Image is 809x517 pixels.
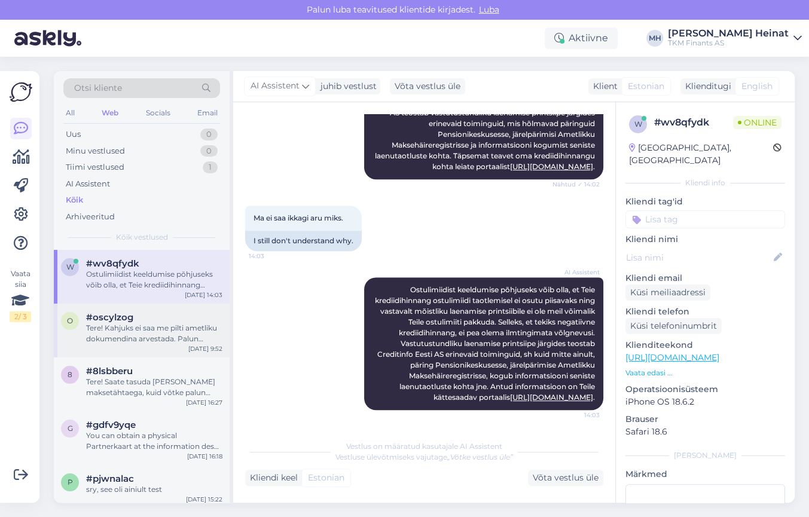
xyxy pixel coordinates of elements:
[588,80,618,93] div: Klient
[625,195,785,208] p: Kliendi tag'id
[625,178,785,188] div: Kliendi info
[625,426,785,438] p: Safari 18.6
[144,105,173,121] div: Socials
[10,311,31,322] div: 2 / 3
[625,468,785,481] p: Märkmed
[66,161,124,173] div: Tiimi vestlused
[646,30,663,47] div: MH
[74,82,122,94] span: Otsi kliente
[625,210,785,228] input: Lisa tag
[245,472,298,484] div: Kliendi keel
[625,305,785,318] p: Kliendi telefon
[188,344,222,353] div: [DATE] 9:52
[625,396,785,408] p: iPhone OS 18.6.2
[555,268,600,277] span: AI Assistent
[625,339,785,351] p: Klienditeekond
[86,420,136,430] span: #gdfv9yqe
[185,290,222,299] div: [DATE] 14:03
[634,120,642,129] span: w
[625,233,785,246] p: Kliendi nimi
[187,452,222,461] div: [DATE] 16:18
[625,450,785,461] div: [PERSON_NAME]
[66,211,115,223] div: Arhiveeritud
[99,105,121,121] div: Web
[629,142,773,167] div: [GEOGRAPHIC_DATA], [GEOGRAPHIC_DATA]
[86,323,222,344] div: Tere! Kahjuks ei saa me pilti ametliku dokumendina arvestada. Palun saatke kohtumäärus, mis on ko...
[510,393,593,402] a: [URL][DOMAIN_NAME]
[390,78,465,94] div: Võta vestlus üle
[346,442,502,451] span: Vestlus on määratud kasutajale AI Assistent
[668,38,789,48] div: TKM Finants AS
[254,213,343,222] span: Ma ei saa ikkagi aru miks.
[68,424,73,433] span: g
[63,105,77,121] div: All
[203,161,218,173] div: 1
[625,318,722,334] div: Küsi telefoninumbrit
[375,285,597,402] span: Ostulimiidist keeldumise põhjuseks võib olla, et Teie krediidihinnang ostulimiidi taotlemisel ei ...
[66,129,81,140] div: Uus
[249,252,294,261] span: 14:03
[251,79,300,93] span: AI Assistent
[116,232,168,243] span: Kõik vestlused
[335,452,513,461] span: Vestluse ülevõtmiseks vajutage
[66,178,110,190] div: AI Assistent
[555,411,600,420] span: 14:03
[86,377,222,398] div: Tere! Saate tasuda [PERSON_NAME] maksetähtaega, kuid võtke palun arvesse, et iga hilinenud päeva ...
[528,470,603,486] div: Võta vestlus üle
[86,269,222,290] div: Ostulimiidist keeldumise põhjuseks võib olla, et Teie krediidihinnang ostulimiidi taotlemisel ei ...
[628,80,664,93] span: Estonian
[86,430,222,452] div: You can obtain a physical Partnerkaart at the information desk by presenting an identity document...
[625,413,785,426] p: Brauser
[316,80,377,93] div: juhib vestlust
[510,162,593,171] a: [URL][DOMAIN_NAME]
[245,231,362,251] div: I still don't understand why.
[66,262,74,271] span: w
[68,478,73,487] span: p
[66,194,83,206] div: Kõik
[625,272,785,284] p: Kliendi email
[552,180,600,189] span: Nähtud ✓ 14:02
[66,145,125,157] div: Minu vestlused
[545,27,618,49] div: Aktiivne
[86,258,139,269] span: #wv8qfydk
[186,495,222,504] div: [DATE] 15:22
[186,398,222,407] div: [DATE] 16:27
[86,366,133,377] span: #8lsbberu
[86,484,222,495] div: sry, see oli ainiult test
[625,368,785,378] p: Vaata edasi ...
[625,284,710,301] div: Küsi meiliaadressi
[668,29,802,48] a: [PERSON_NAME] HeinatTKM Finants AS
[680,80,731,93] div: Klienditugi
[86,312,133,323] span: #oscylzog
[200,145,218,157] div: 0
[195,105,220,121] div: Email
[10,81,32,103] img: Askly Logo
[654,115,733,130] div: # wv8qfydk
[626,251,771,264] input: Lisa nimi
[625,352,719,363] a: [URL][DOMAIN_NAME]
[475,4,503,15] span: Luba
[733,116,781,129] span: Online
[67,316,73,325] span: o
[200,129,218,140] div: 0
[741,80,773,93] span: English
[68,370,72,379] span: 8
[447,452,513,461] i: „Võtke vestlus üle”
[308,472,344,484] span: Estonian
[668,29,789,38] div: [PERSON_NAME] Heinat
[625,383,785,396] p: Operatsioonisüsteem
[10,268,31,322] div: Vaata siia
[86,473,134,484] span: #pjwnalac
